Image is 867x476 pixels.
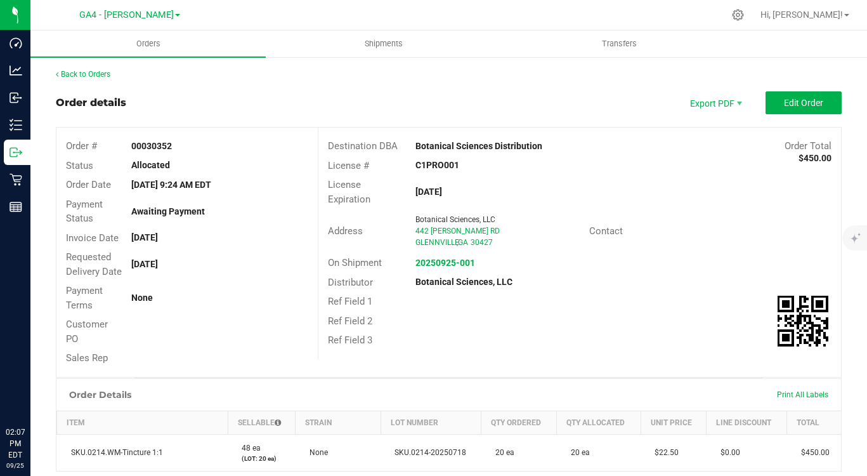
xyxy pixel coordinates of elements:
[388,448,466,457] span: SKU.0214-20250718
[589,225,623,237] span: Contact
[795,448,830,457] span: $450.00
[502,30,737,57] a: Transfers
[787,411,841,434] th: Total
[66,319,108,345] span: Customer PO
[235,454,288,463] p: (LOT: 20 ea)
[677,91,753,114] li: Export PDF
[415,227,500,235] span: 442 [PERSON_NAME] RD
[785,140,831,152] span: Order Total
[119,38,178,50] span: Orders
[778,296,828,347] img: Scan me!
[564,448,590,457] span: 20 ea
[10,173,22,186] inline-svg: Retail
[415,277,512,287] strong: Botanical Sciences, LLC
[69,390,131,400] h1: Order Details
[13,374,51,413] iframe: Resource center
[328,140,398,152] span: Destination DBA
[328,160,369,171] span: License #
[415,187,442,197] strong: [DATE]
[328,315,372,327] span: Ref Field 2
[10,37,22,50] inline-svg: Dashboard
[766,91,842,114] button: Edit Order
[784,98,823,108] span: Edit Order
[266,30,501,57] a: Shipments
[66,232,119,244] span: Invoice Date
[471,238,493,247] span: 30427
[415,160,459,170] strong: C1PRO001
[66,251,122,277] span: Requested Delivery Date
[760,10,843,20] span: Hi, [PERSON_NAME]!
[10,119,22,131] inline-svg: Inventory
[557,411,641,434] th: Qty Allocated
[489,448,514,457] span: 20 ea
[777,390,828,399] span: Print All Labels
[66,140,97,152] span: Order #
[328,334,372,346] span: Ref Field 3
[6,426,25,461] p: 02:07 PM EDT
[66,199,103,225] span: Payment Status
[714,448,740,457] span: $0.00
[328,277,373,288] span: Distributor
[585,38,654,50] span: Transfers
[415,238,459,247] span: GLENNVILLE
[10,64,22,77] inline-svg: Analytics
[66,160,93,171] span: Status
[56,70,110,79] a: Back to Orders
[381,411,481,434] th: Lot Number
[328,296,372,307] span: Ref Field 1
[66,352,108,364] span: Sales Rep
[10,201,22,213] inline-svg: Reports
[6,461,25,470] p: 09/25
[415,258,475,268] a: 20250925-001
[778,296,828,347] qrcode: 00030352
[66,285,103,311] span: Payment Terms
[328,225,363,237] span: Address
[303,448,328,457] span: None
[641,411,706,434] th: Unit Price
[131,206,205,216] strong: Awaiting Payment
[30,30,266,57] a: Orders
[65,448,163,457] span: SKU.0214.WM-Tincture 1:1
[415,141,542,151] strong: Botanical Sciences Distribution
[296,411,381,434] th: Strain
[415,215,495,224] span: Botanical Sciences, LLC
[56,95,126,110] div: Order details
[458,238,468,247] span: GA
[799,153,831,163] strong: $450.00
[79,10,174,20] span: GA4 - [PERSON_NAME]
[648,448,679,457] span: $22.50
[131,293,153,303] strong: None
[131,160,170,170] strong: Allocated
[328,179,370,205] span: License Expiration
[10,146,22,159] inline-svg: Outbound
[131,259,158,269] strong: [DATE]
[707,411,787,434] th: Line Discount
[348,38,420,50] span: Shipments
[131,141,172,151] strong: 00030352
[10,91,22,104] inline-svg: Inbound
[131,232,158,242] strong: [DATE]
[457,238,458,247] span: ,
[328,257,382,268] span: On Shipment
[235,444,261,453] span: 48 ea
[57,411,228,434] th: Item
[481,411,557,434] th: Qty Ordered
[66,179,111,190] span: Order Date
[730,9,746,21] div: Manage settings
[228,411,296,434] th: Sellable
[131,180,211,190] strong: [DATE] 9:24 AM EDT
[37,373,53,388] iframe: Resource center unread badge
